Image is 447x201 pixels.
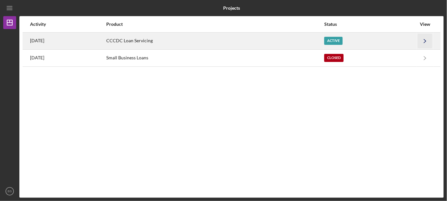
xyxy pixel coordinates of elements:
[324,54,344,62] div: Closed
[106,22,324,27] div: Product
[106,33,324,49] div: CCCDC Loan Servicing
[30,55,44,60] time: 2024-07-09 19:49
[106,50,324,66] div: Small Business Loans
[324,37,343,45] div: Active
[3,185,16,198] button: BS
[30,22,106,27] div: Activity
[324,22,416,27] div: Status
[417,22,433,27] div: View
[8,190,12,193] text: BS
[30,38,44,43] time: 2025-06-30 21:18
[223,5,240,11] b: Projects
